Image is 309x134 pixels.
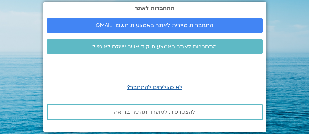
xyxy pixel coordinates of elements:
a: התחברות לאתר באמצעות קוד אשר יישלח לאימייל [47,39,263,54]
a: להצטרפות למועדון תודעה בריאה [47,104,263,120]
span: התחברות מיידית לאתר באמצעות חשבון GMAIL [96,22,213,28]
a: התחברות מיידית לאתר באמצעות חשבון GMAIL [47,18,263,33]
a: לא מצליחים להתחבר? [127,84,182,91]
h2: התחברות לאתר [47,5,263,11]
span: התחברות לאתר באמצעות קוד אשר יישלח לאימייל [92,44,217,50]
span: להצטרפות למועדון תודעה בריאה [114,109,195,115]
